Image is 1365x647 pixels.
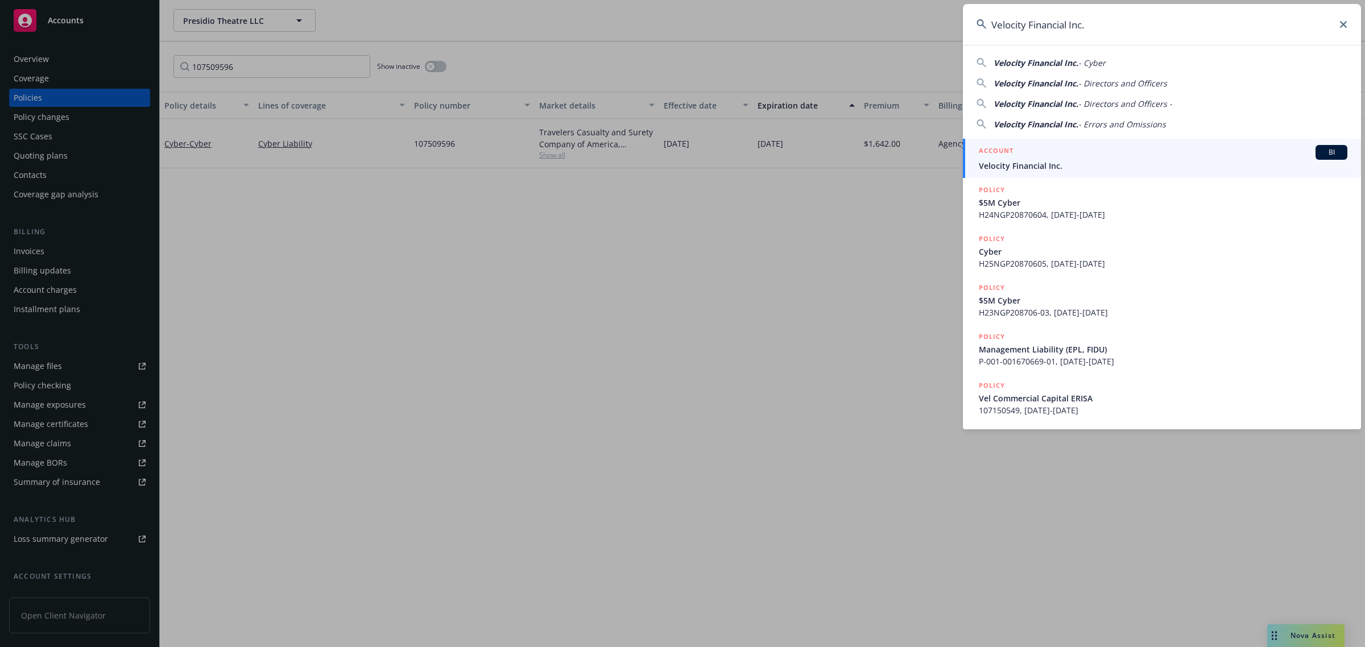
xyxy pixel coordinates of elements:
[963,4,1361,45] input: Search...
[1078,57,1106,68] span: - Cyber
[979,160,1347,172] span: Velocity Financial Inc.
[979,282,1005,293] h5: POLICY
[979,295,1347,306] span: $5M Cyber
[963,276,1361,325] a: POLICY$5M CyberH23NGP208706-03, [DATE]-[DATE]
[979,355,1347,367] span: P-001-001670669-01, [DATE]-[DATE]
[1320,147,1343,157] span: BI
[979,380,1005,391] h5: POLICY
[979,145,1014,159] h5: ACCOUNT
[979,258,1347,269] span: H25NGP20870605, [DATE]-[DATE]
[963,227,1361,276] a: POLICYCyberH25NGP20870605, [DATE]-[DATE]
[979,246,1347,258] span: Cyber
[979,233,1005,244] h5: POLICY
[979,306,1347,318] span: H23NGP208706-03, [DATE]-[DATE]
[963,325,1361,374] a: POLICYManagement Liability (EPL, FIDU)P-001-001670669-01, [DATE]-[DATE]
[979,392,1347,404] span: Vel Commercial Capital ERISA
[979,209,1347,221] span: H24NGP20870604, [DATE]-[DATE]
[979,331,1005,342] h5: POLICY
[994,78,1078,89] span: Velocity Financial Inc.
[979,197,1347,209] span: $5M Cyber
[994,119,1078,130] span: Velocity Financial Inc.
[994,98,1078,109] span: Velocity Financial Inc.
[979,404,1347,416] span: 107150549, [DATE]-[DATE]
[1078,78,1167,89] span: - Directors and Officers
[963,139,1361,178] a: ACCOUNTBIVelocity Financial Inc.
[979,184,1005,196] h5: POLICY
[1078,98,1172,109] span: - Directors and Officers -
[979,343,1347,355] span: Management Liability (EPL, FIDU)
[963,374,1361,422] a: POLICYVel Commercial Capital ERISA107150549, [DATE]-[DATE]
[963,178,1361,227] a: POLICY$5M CyberH24NGP20870604, [DATE]-[DATE]
[1078,119,1166,130] span: - Errors and Omissions
[994,57,1078,68] span: Velocity Financial Inc.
